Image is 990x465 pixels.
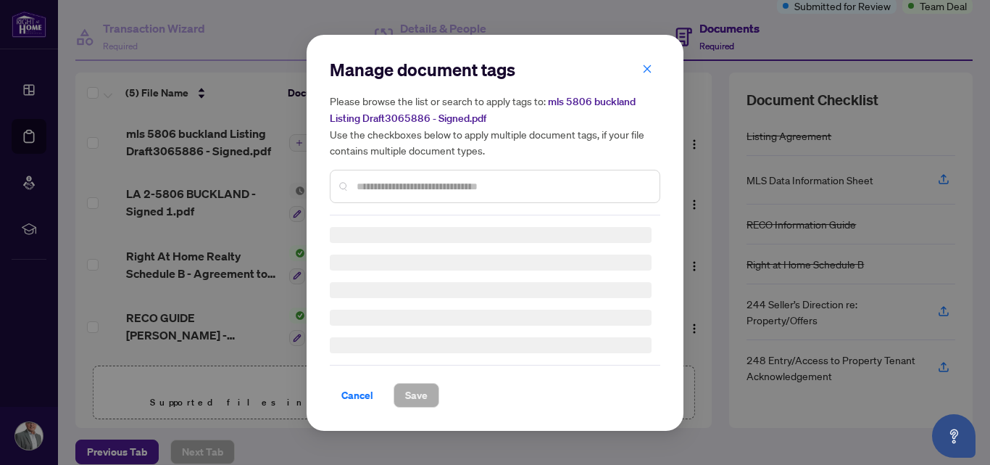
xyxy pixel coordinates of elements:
button: Cancel [330,383,385,408]
span: mls 5806 buckland Listing Draft3065886 - Signed.pdf [330,95,636,125]
span: Cancel [341,384,373,407]
button: Open asap [932,414,976,458]
h5: Please browse the list or search to apply tags to: Use the checkboxes below to apply multiple doc... [330,93,660,158]
h2: Manage document tags [330,58,660,81]
span: close [642,63,652,73]
button: Save [394,383,439,408]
